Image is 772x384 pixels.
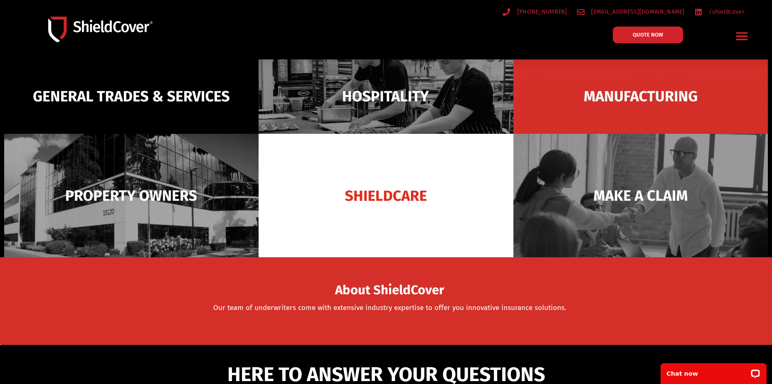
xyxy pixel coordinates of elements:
[732,26,752,46] div: Menu Toggle
[335,285,444,295] span: About ShieldCover
[613,27,683,43] a: QUOTE NOW
[633,32,663,37] span: QUOTE NOW
[48,17,153,42] img: Shield-Cover-Underwriting-Australia-logo-full
[577,7,685,17] a: [EMAIL_ADDRESS][DOMAIN_NAME]
[503,7,567,17] a: [PHONE_NUMBER]
[707,7,744,17] span: /shieldcover
[515,7,567,17] span: [PHONE_NUMBER]
[655,358,772,384] iframe: LiveChat chat widget
[589,7,684,17] span: [EMAIL_ADDRESS][DOMAIN_NAME]
[695,7,744,17] a: /shieldcover
[213,303,566,312] a: Our team of underwriters come with extensive industry expertise to offer you innovative insurance...
[335,288,444,296] a: About ShieldCover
